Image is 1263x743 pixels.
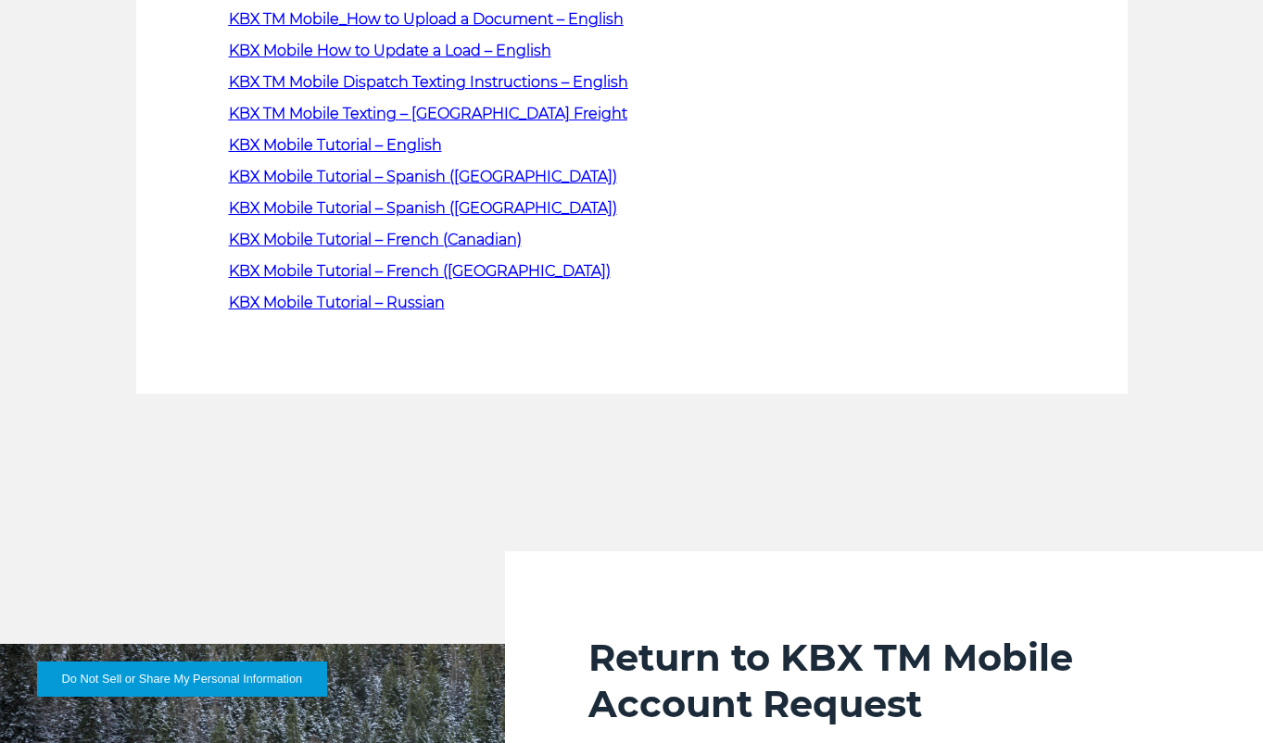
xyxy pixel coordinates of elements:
a: KBX TM Mobile Dispatch Texting Instructions – English [229,73,628,91]
h2: Return to KBX TM Mobile Account Request [588,635,1180,727]
a: KBX Mobile Tutorial – French ([GEOGRAPHIC_DATA]) [229,262,611,280]
a: KBX Mobile Tutorial – Spanish ([GEOGRAPHIC_DATA]) [229,168,617,185]
a: KBX Mobile Tutorial – French (Canadian) [229,231,522,248]
a: KBX Mobile Tutorial – Spanish ([GEOGRAPHIC_DATA]) [229,199,617,217]
a: KBX Mobile Tutorial – English [229,136,442,154]
a: KBX TM Mobile Texting – [GEOGRAPHIC_DATA] Freight [229,105,627,122]
a: KBX TM Mobile_How to Upload a Document – English [229,10,624,28]
a: KBX Mobile Tutorial – Russian [229,294,445,311]
a: KBX Mobile How to Update a Load – English [229,42,551,59]
button: Do Not Sell or Share My Personal Information [37,661,327,697]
